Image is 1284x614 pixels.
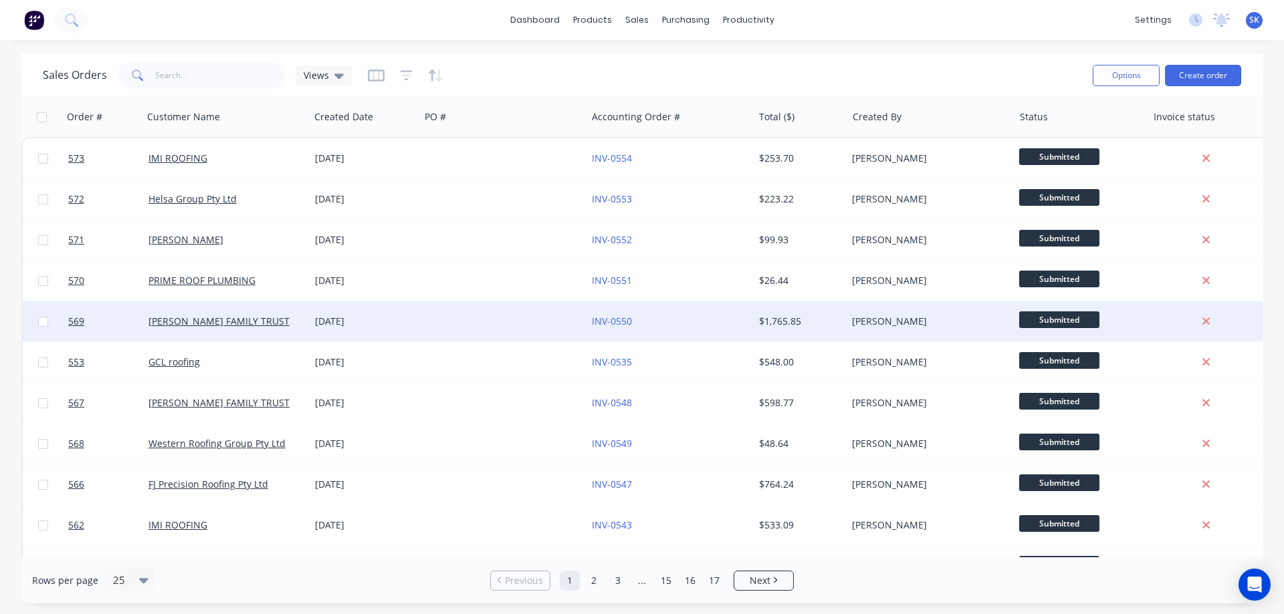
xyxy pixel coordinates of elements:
[32,574,98,587] span: Rows per page
[315,192,415,206] div: [DATE]
[304,68,329,82] span: Views
[680,571,700,591] a: Page 16
[1019,352,1099,369] span: Submitted
[852,478,1000,491] div: [PERSON_NAME]
[67,110,102,124] div: Order #
[759,152,837,165] div: $253.70
[1165,65,1241,86] button: Create order
[148,518,207,531] a: IMI ROOFING
[852,233,1000,247] div: [PERSON_NAME]
[592,478,632,490] a: INV-0547
[315,274,415,287] div: [DATE]
[759,396,837,410] div: $598.77
[148,192,237,205] a: Helsa Group Pty Ltd
[1019,311,1099,328] span: Submitted
[425,110,446,124] div: PO #
[68,505,148,545] a: 562
[592,315,632,327] a: INV-0550
[852,192,1000,206] div: [PERSON_NAME]
[155,62,286,89] input: Search...
[592,274,632,287] a: INV-0551
[68,546,148,586] a: 564
[734,574,793,587] a: Next page
[1019,515,1099,532] span: Submitted
[759,478,837,491] div: $764.24
[43,69,107,82] h1: Sales Orders
[68,315,84,328] span: 569
[68,179,148,219] a: 572
[1020,110,1048,124] div: Status
[592,110,680,124] div: Accounting Order #
[1019,230,1099,247] span: Submitted
[315,233,415,247] div: [DATE]
[592,152,632,164] a: INV-0554
[148,315,290,327] a: [PERSON_NAME] FAMILY TRUST
[852,437,1000,450] div: [PERSON_NAME]
[759,233,837,247] div: $99.93
[759,110,794,124] div: Total ($)
[632,571,652,591] a: Jump forward
[560,571,580,591] a: Page 1 is your current page
[619,10,655,30] div: sales
[68,274,84,287] span: 570
[584,571,604,591] a: Page 2
[852,355,1000,369] div: [PERSON_NAME]
[148,396,290,409] a: [PERSON_NAME] FAMILY TRUST
[1019,148,1099,165] span: Submitted
[68,518,84,532] span: 562
[852,315,1000,328] div: [PERSON_NAME]
[1093,65,1160,86] button: Options
[68,396,84,410] span: 567
[314,110,373,124] div: Created Date
[491,574,550,587] a: Previous page
[68,424,148,464] a: 568
[68,355,84,369] span: 553
[852,152,1000,165] div: [PERSON_NAME]
[148,355,200,368] a: GCL roofing
[566,10,619,30] div: products
[68,233,84,247] span: 571
[656,571,676,591] a: Page 15
[759,192,837,206] div: $223.22
[853,110,901,124] div: Created By
[68,220,148,260] a: 571
[68,152,84,165] span: 573
[68,342,148,382] a: 553
[68,261,148,301] a: 570
[1019,556,1099,573] span: Submitted
[592,233,632,246] a: INV-0552
[608,571,628,591] a: Page 3
[592,518,632,531] a: INV-0543
[592,192,632,205] a: INV-0553
[68,192,84,206] span: 572
[148,152,207,164] a: IMI ROOFING
[716,10,781,30] div: productivity
[1019,189,1099,206] span: Submitted
[68,301,148,341] a: 569
[1019,393,1099,410] span: Submitted
[68,464,148,504] a: 566
[1249,14,1259,26] span: SK
[592,437,632,450] a: INV-0549
[1019,271,1099,287] span: Submitted
[759,355,837,369] div: $548.00
[24,10,44,30] img: Factory
[148,437,286,450] a: Western Roofing Group Pty Ltd
[852,274,1000,287] div: [PERSON_NAME]
[1019,474,1099,491] span: Submitted
[505,574,543,587] span: Previous
[315,518,415,532] div: [DATE]
[750,574,770,587] span: Next
[592,355,632,368] a: INV-0535
[759,274,837,287] div: $26.44
[315,396,415,410] div: [DATE]
[655,10,716,30] div: purchasing
[148,478,268,490] a: FJ Precision Roofing Pty Ltd
[704,571,724,591] a: Page 17
[315,315,415,328] div: [DATE]
[68,478,84,491] span: 566
[1239,569,1271,601] div: Open Intercom Messenger
[147,110,220,124] div: Customer Name
[315,152,415,165] div: [DATE]
[759,518,837,532] div: $533.09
